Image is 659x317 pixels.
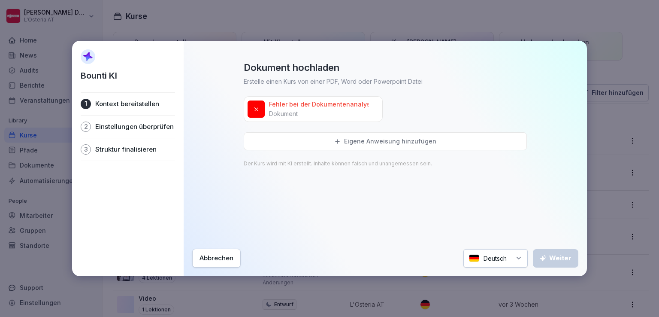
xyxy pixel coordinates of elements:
div: 3 [81,144,91,155]
div: Weiter [540,253,571,263]
button: Weiter [533,249,578,268]
p: Fehler bei der Dokumentenanalyse [269,100,369,109]
p: Erstelle einen Kurs von einer PDF, Word oder Powerpoint Datei [244,77,423,86]
p: Struktur finalisieren [95,145,157,154]
p: Bounti KI [81,69,117,82]
div: Deutsch [463,249,528,268]
p: Dokument [269,110,298,118]
div: 1 [81,99,91,109]
img: de.svg [469,254,479,262]
p: Der Kurs wird mit KI erstellt. Inhalte können falsch und unangemessen sein. [244,161,432,167]
div: 2 [81,122,91,132]
p: Einstellungen überprüfen [95,122,174,131]
img: AI Sparkle [81,49,95,64]
p: Kontext bereitstellen [95,100,159,108]
button: Abbrechen [192,249,241,268]
p: Eigene Anweisung hinzufügen [344,137,436,145]
div: Abbrechen [200,253,233,263]
p: Dokument hochladen [244,61,339,73]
